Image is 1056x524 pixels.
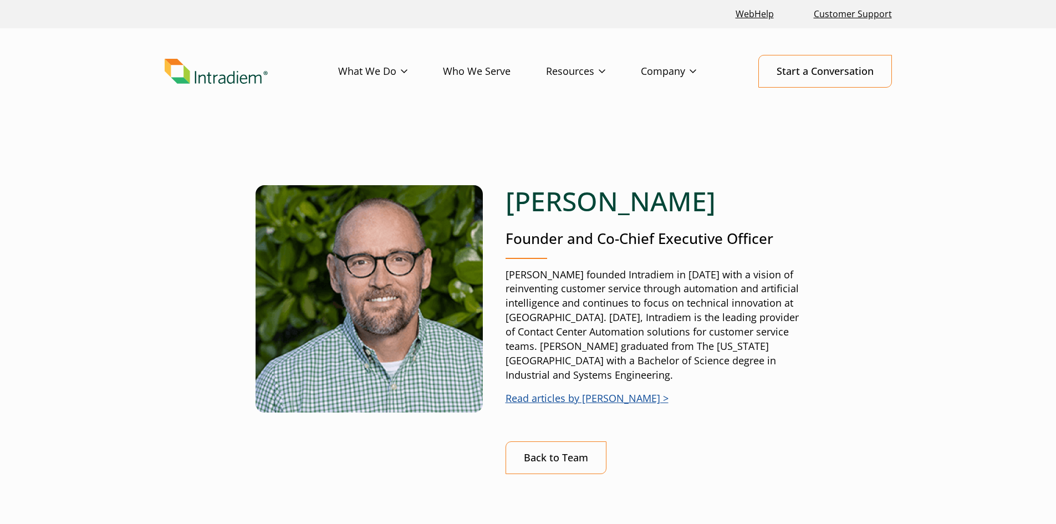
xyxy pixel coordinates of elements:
[506,185,801,217] h1: [PERSON_NAME]
[506,441,606,474] a: Back to Team
[506,228,801,249] p: Founder and Co-Chief Executive Officer
[758,55,892,88] a: Start a Conversation
[731,2,778,26] a: Link opens in a new window
[506,268,801,383] p: [PERSON_NAME] founded Intradiem in [DATE] with a vision of reinventing customer service through a...
[256,185,483,413] img: Matt McConnell
[165,59,268,84] img: Intradiem
[506,391,669,405] a: Read articles by [PERSON_NAME] >
[165,59,338,84] a: Link to homepage of Intradiem
[809,2,896,26] a: Customer Support
[338,55,443,88] a: What We Do
[641,55,732,88] a: Company
[443,55,546,88] a: Who We Serve
[546,55,641,88] a: Resources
